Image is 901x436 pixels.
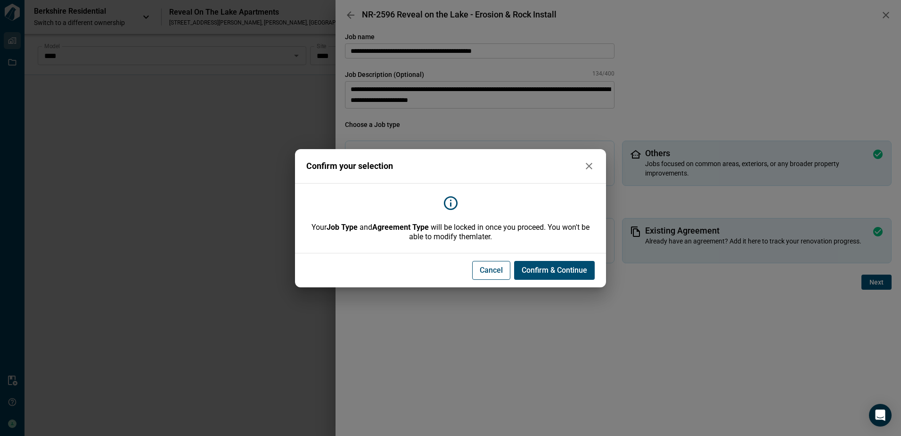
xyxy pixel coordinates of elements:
[327,223,358,232] b: Job Type
[372,223,429,232] b: Agreement Type
[514,261,595,280] button: Confirm & Continue
[306,223,595,242] span: Your and will be locked in once you proceed. You won't be able to modify them later.
[869,404,892,427] div: Open Intercom Messenger
[480,266,503,275] span: Cancel
[522,266,587,275] span: Confirm & Continue
[306,161,393,171] span: Confirm your selection
[472,261,510,280] button: Cancel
